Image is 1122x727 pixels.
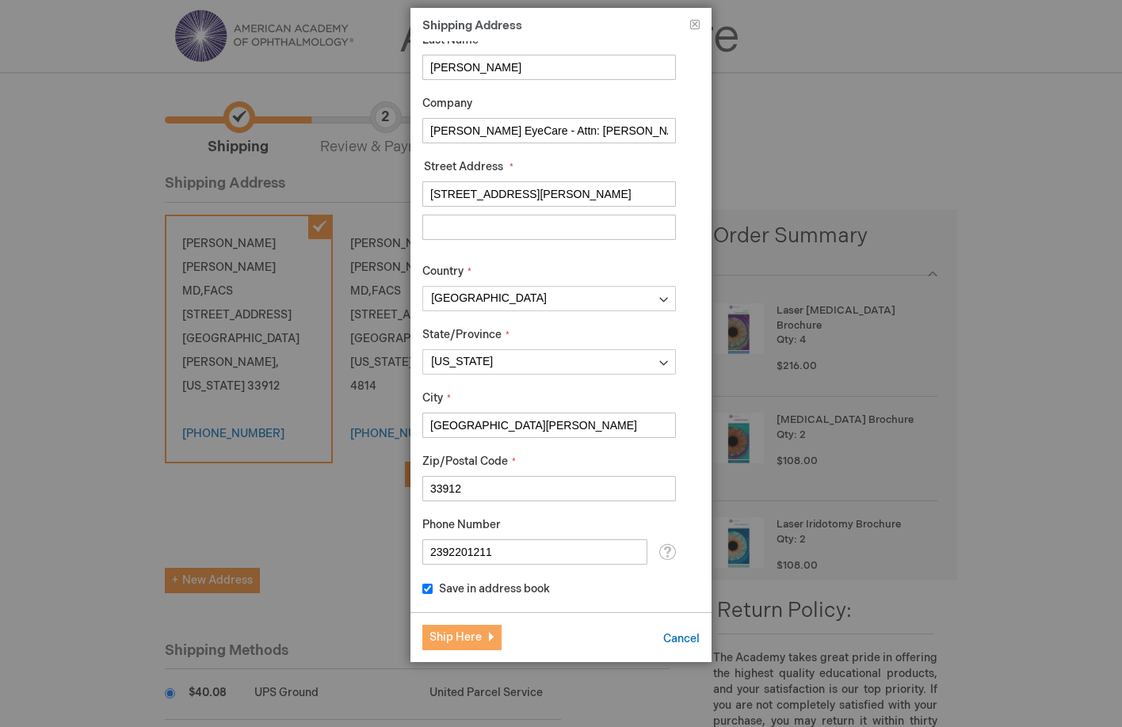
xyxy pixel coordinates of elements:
[424,160,503,173] span: Street Address
[422,625,502,650] button: Ship Here
[422,265,464,278] span: Country
[422,328,502,341] span: State/Province
[422,391,443,405] span: City
[422,97,472,110] span: Company
[439,582,550,596] span: Save in address book
[422,33,479,47] span: Last Name
[422,455,508,468] span: Zip/Postal Code
[429,630,482,644] span: Ship Here
[422,518,501,531] span: Phone Number
[422,20,700,41] h1: Shipping Address
[663,632,700,645] span: Cancel
[663,631,700,647] button: Cancel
